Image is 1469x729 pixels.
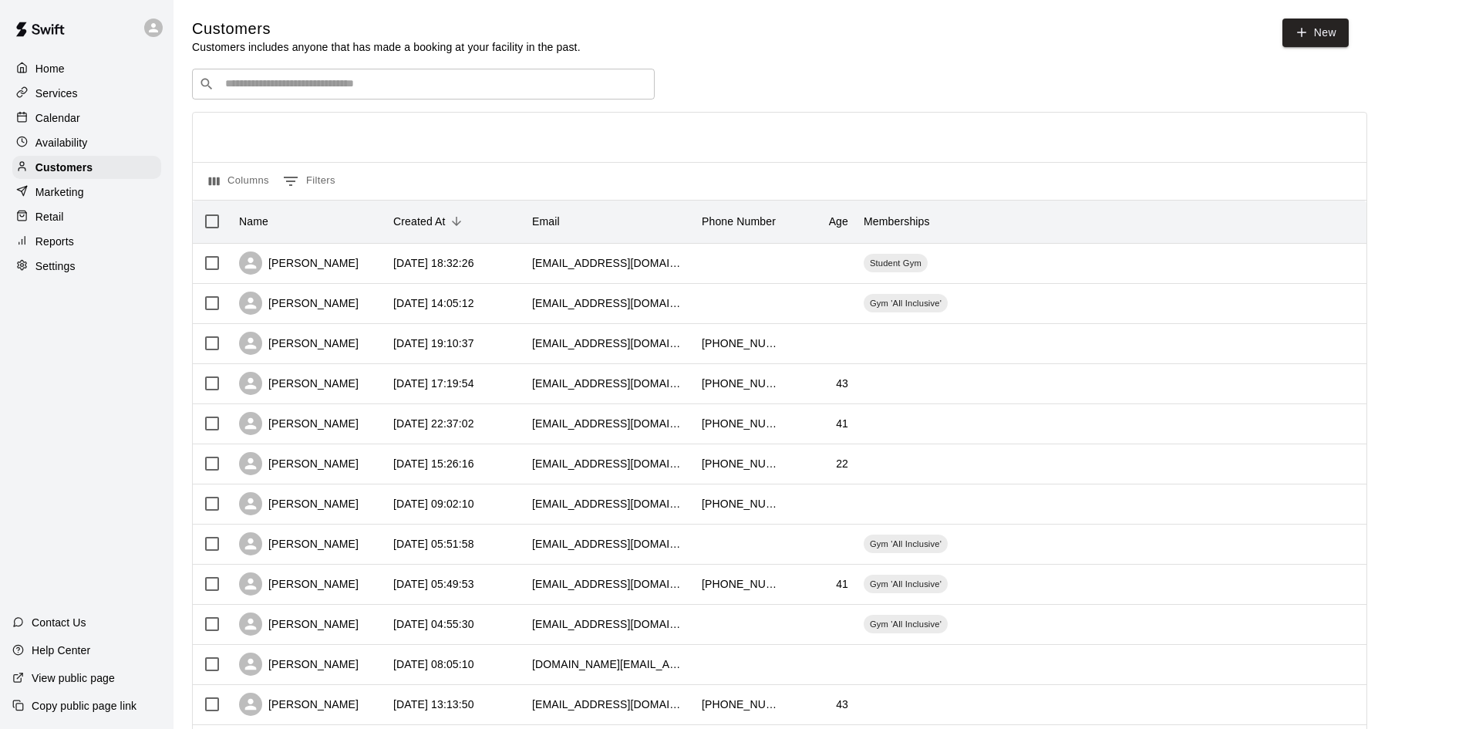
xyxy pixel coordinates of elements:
[12,106,161,130] a: Calendar
[192,39,581,55] p: Customers includes anyone that has made a booking at your facility in the past.
[836,697,848,712] div: 43
[239,693,359,716] div: [PERSON_NAME]
[836,416,848,431] div: 41
[12,255,161,278] a: Settings
[702,576,779,592] div: +18019462025
[35,209,64,224] p: Retail
[702,697,779,712] div: +16824728911
[532,536,686,552] div: eevazcon@gmail.com
[532,456,686,471] div: nryker06@gmail.com
[393,496,474,511] div: 2025-10-07 09:02:10
[35,184,84,200] p: Marketing
[532,295,686,311] div: kayman.hulse99@gmail.com
[32,698,136,714] p: Copy public page link
[836,576,848,592] div: 41
[239,251,359,275] div: [PERSON_NAME]
[393,336,474,351] div: 2025-10-10 19:10:37
[35,86,78,101] p: Services
[393,295,474,311] div: 2025-10-11 14:05:12
[393,255,474,271] div: 2025-10-13 18:32:26
[856,200,1087,243] div: Memberships
[864,535,948,553] div: Gym 'All Inclusive'
[393,456,474,471] div: 2025-10-07 15:26:16
[864,615,948,633] div: Gym 'All Inclusive'
[239,332,359,355] div: [PERSON_NAME]
[35,258,76,274] p: Settings
[279,169,339,194] button: Show filters
[864,538,948,550] span: Gym 'All Inclusive'
[702,496,779,511] div: +14356890225
[393,536,474,552] div: 2025-10-07 05:51:58
[864,257,928,269] span: Student Gym
[12,156,161,179] a: Customers
[393,656,474,672] div: 2025-10-06 08:05:10
[702,200,776,243] div: Phone Number
[35,61,65,76] p: Home
[532,336,686,351] div: cjkartchner@gmail.com
[239,292,359,315] div: [PERSON_NAME]
[836,456,848,471] div: 22
[192,69,655,100] div: Search customers by name or email
[532,416,686,431] div: nazzitay8@yahoo.com
[12,57,161,80] a: Home
[864,294,948,312] div: Gym 'All Inclusive'
[702,336,779,351] div: +14358496725
[192,19,581,39] h5: Customers
[35,160,93,175] p: Customers
[393,616,474,632] div: 2025-10-07 04:55:30
[1282,19,1349,47] a: New
[787,200,856,243] div: Age
[532,376,686,391] div: mattfudd@gmail.com
[532,656,686,672] div: keaton.click@gmail.com
[829,200,848,243] div: Age
[239,200,268,243] div: Name
[864,578,948,590] span: Gym 'All Inclusive'
[12,181,161,204] a: Marketing
[694,200,787,243] div: Phone Number
[393,200,446,243] div: Created At
[524,200,694,243] div: Email
[864,575,948,593] div: Gym 'All Inclusive'
[702,376,779,391] div: +18018916560
[239,653,359,676] div: [PERSON_NAME]
[532,697,686,712] div: kiraeastwood@yahoo.com
[864,297,948,309] span: Gym 'All Inclusive'
[239,412,359,435] div: [PERSON_NAME]
[239,492,359,515] div: [PERSON_NAME]
[836,376,848,391] div: 43
[12,205,161,228] a: Retail
[239,372,359,395] div: [PERSON_NAME]
[239,452,359,475] div: [PERSON_NAME]
[532,200,560,243] div: Email
[386,200,524,243] div: Created At
[35,110,80,126] p: Calendar
[446,211,467,232] button: Sort
[864,200,930,243] div: Memberships
[393,416,474,431] div: 2025-10-07 22:37:02
[532,576,686,592] div: erober11@gmail.com
[231,200,386,243] div: Name
[35,135,88,150] p: Availability
[702,456,779,471] div: +18016643640
[239,532,359,555] div: [PERSON_NAME]
[864,254,928,272] div: Student Gym
[12,131,161,154] a: Availability
[12,82,161,105] a: Services
[32,615,86,630] p: Contact Us
[393,576,474,592] div: 2025-10-07 05:49:53
[32,643,90,658] p: Help Center
[239,572,359,596] div: [PERSON_NAME]
[12,230,161,253] a: Reports
[393,697,474,712] div: 2025-10-02 13:13:50
[702,416,779,431] div: +18015585227
[532,616,686,632] div: mrj23ruiz76@gmail.com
